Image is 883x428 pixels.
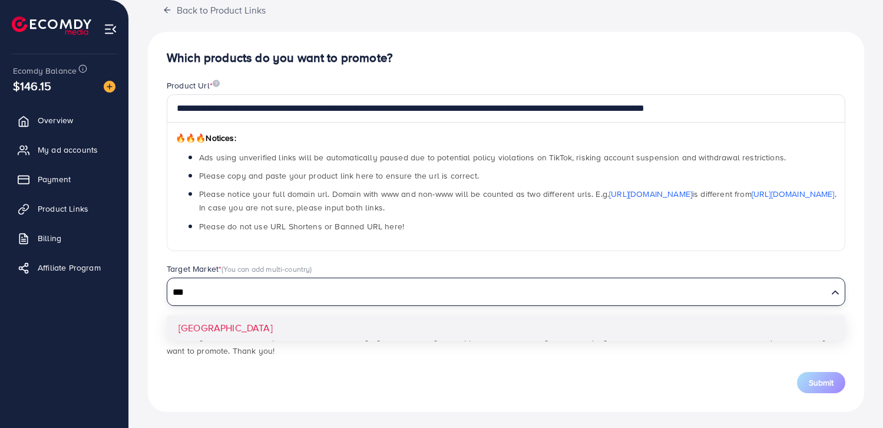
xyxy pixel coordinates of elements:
[9,138,120,162] a: My ad accounts
[199,188,836,213] span: Please notice your full domain url. Domain with www and non-www will be counted as two different ...
[12,17,91,35] img: logo
[221,264,312,274] span: (You can add multi-country)
[38,144,98,156] span: My ad accounts
[9,108,120,132] a: Overview
[809,377,834,389] span: Submit
[176,132,206,144] span: 🔥🔥🔥
[38,232,61,244] span: Billing
[9,256,120,279] a: Affiliate Program
[38,173,71,185] span: Payment
[13,77,51,94] span: $146.15
[9,197,120,220] a: Product Links
[167,278,845,306] div: Search for option
[752,188,835,200] a: [URL][DOMAIN_NAME]
[38,203,88,215] span: Product Links
[167,263,312,275] label: Target Market
[167,80,220,91] label: Product Url
[167,315,845,341] li: [GEOGRAPHIC_DATA]
[104,22,117,36] img: menu
[199,152,786,163] span: Ads using unverified links will be automatically paused due to potential policy violations on Tik...
[199,220,404,232] span: Please do not use URL Shortens or Banned URL here!
[609,188,692,200] a: [URL][DOMAIN_NAME]
[167,51,845,65] h4: Which products do you want to promote?
[168,284,826,302] input: Search for option
[38,262,101,274] span: Affiliate Program
[38,114,73,126] span: Overview
[104,81,115,93] img: image
[176,132,236,144] span: Notices:
[9,226,120,250] a: Billing
[213,80,220,87] img: image
[13,65,77,77] span: Ecomdy Balance
[833,375,874,419] iframe: Chat
[797,372,845,393] button: Submit
[9,167,120,191] a: Payment
[199,170,479,182] span: Please copy and paste your product link here to ensure the url is correct.
[167,330,845,358] p: *Note: If you use unverified product links, the Ecomdy system will notify the support team to rev...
